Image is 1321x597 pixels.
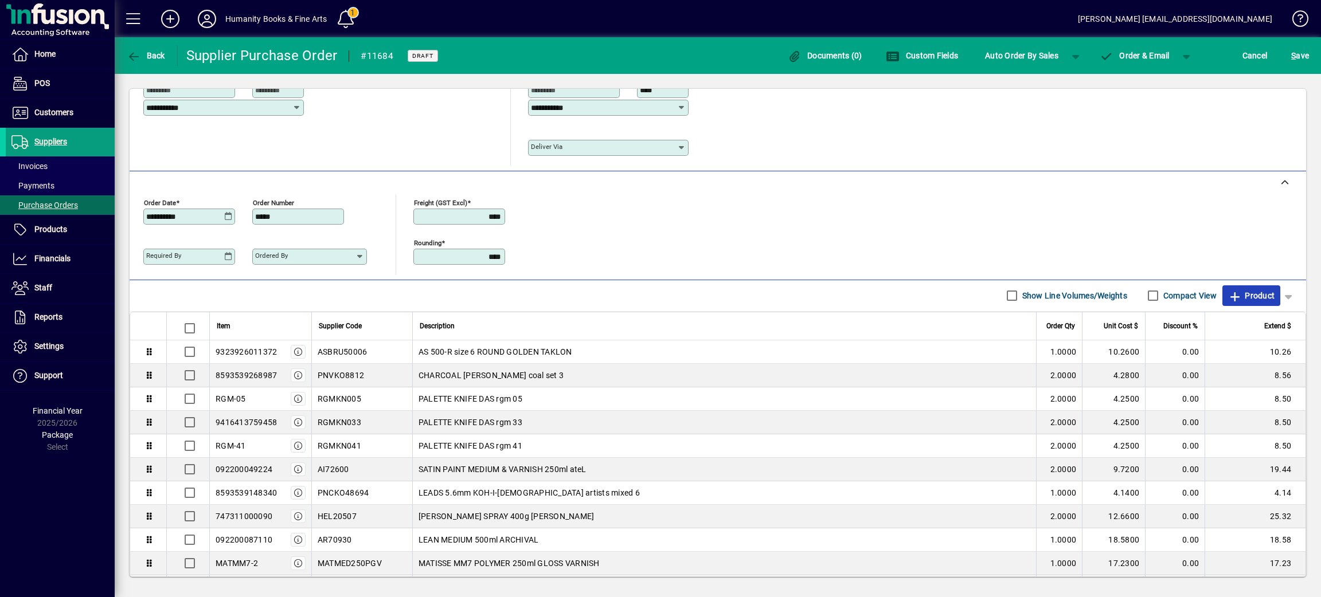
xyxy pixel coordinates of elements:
span: Settings [34,341,64,351]
span: Staff [34,283,52,292]
span: Financials [34,254,71,263]
td: RGMKN005 [311,387,412,411]
a: Payments [6,176,115,195]
span: Order & Email [1100,51,1170,60]
span: [PERSON_NAME] SPRAY 400g [PERSON_NAME] [419,510,595,522]
td: HEL20507 [311,505,412,528]
td: 12.6600 [1082,505,1145,528]
span: Package [42,430,73,439]
button: Product [1222,285,1280,306]
td: 4.1400 [1082,481,1145,505]
span: Suppliers [34,137,67,146]
td: 8.50 [1205,434,1306,458]
td: RGMKN041 [311,434,412,458]
span: LEADS 5.6mm KOH-I-[DEMOGRAPHIC_DATA] artists mixed 6 [419,487,640,498]
label: Compact View [1161,290,1217,301]
td: 0.00 [1145,364,1205,387]
mat-label: Order number [253,198,294,206]
span: Cancel [1242,46,1268,65]
mat-label: Order date [144,198,176,206]
span: S [1291,51,1296,60]
app-page-header-button: Back [115,45,178,66]
button: Custom Fields [883,45,961,66]
td: 19.44 [1205,458,1306,481]
span: Payments [11,181,54,190]
td: AI72600 [311,458,412,481]
div: [PERSON_NAME] [EMAIL_ADDRESS][DOMAIN_NAME] [1078,10,1272,28]
div: RGM-05 [216,393,246,404]
td: 2.0000 [1036,411,1082,434]
a: Settings [6,332,115,361]
mat-label: Freight (GST excl) [414,198,467,206]
td: 0.00 [1145,434,1205,458]
td: 0.00 [1145,387,1205,411]
mat-label: Required by [146,252,181,260]
td: 4.2500 [1082,411,1145,434]
td: 1.0000 [1036,481,1082,505]
td: 17.23 [1205,552,1306,575]
td: 2.0000 [1036,505,1082,528]
td: MATMED250PGV [311,552,412,575]
div: 092200049224 [216,464,272,475]
div: 8593539148340 [216,487,277,498]
button: Order & Email [1094,45,1175,66]
span: Item [217,320,230,332]
td: 2.0000 [1036,434,1082,458]
span: CHARCOAL [PERSON_NAME] coal set 3 [419,370,564,381]
button: Save [1288,45,1312,66]
a: POS [6,69,115,98]
td: 1.0000 [1036,552,1082,575]
div: 9416413759458 [216,417,277,428]
span: Invoices [11,162,48,171]
span: MATISSE MM7 POLYMER 250ml GLOSS VARNISH [419,557,600,569]
td: 17.2300 [1082,552,1145,575]
button: Cancel [1240,45,1271,66]
div: RGM-41 [216,440,246,451]
div: 8593539268987 [216,370,277,381]
div: 9323926011372 [216,346,277,358]
span: Draft [412,52,433,60]
td: RGMKN033 [311,411,412,434]
span: Extend $ [1264,320,1291,332]
mat-label: Rounding [414,238,441,246]
td: 8.50 [1205,387,1306,411]
div: #11684 [361,47,393,65]
td: 0.00 [1145,505,1205,528]
td: 2.0000 [1036,387,1082,411]
a: Invoices [6,156,115,176]
span: Customers [34,108,73,117]
td: 2.0000 [1036,364,1082,387]
td: 0.00 [1145,411,1205,434]
span: Reports [34,312,62,321]
td: 0.00 [1145,552,1205,575]
td: 1.0000 [1036,528,1082,552]
button: Auto Order By Sales [979,45,1064,66]
div: MATMM7-2 [216,557,258,569]
span: Custom Fields [886,51,958,60]
td: 10.26 [1205,340,1306,364]
td: 8.50 [1205,411,1306,434]
td: 2.0000 [1036,458,1082,481]
span: Products [34,225,67,234]
span: PALETTE KNIFE DAS rgm 33 [419,417,522,428]
a: Knowledge Base [1284,2,1307,40]
td: AR70930 [311,528,412,552]
span: Product [1228,286,1275,305]
button: Documents (0) [785,45,865,66]
td: 4.2800 [1082,364,1145,387]
td: 9.7200 [1082,458,1145,481]
a: Products [6,215,115,244]
span: Home [34,49,56,58]
span: AS 500-R size 6 ROUND GOLDEN TAKLON [419,346,572,358]
a: Support [6,362,115,390]
span: Description [420,320,455,332]
span: ave [1291,46,1309,65]
td: 0.00 [1145,458,1205,481]
span: PALETTE KNIFE DAS rgm 05 [419,393,522,404]
div: Supplier Purchase Order [186,46,338,65]
td: 10.2600 [1082,340,1145,364]
a: Home [6,40,115,69]
a: Staff [6,274,115,303]
label: Show Line Volumes/Weights [1020,290,1127,301]
span: Auto Order By Sales [985,46,1058,65]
